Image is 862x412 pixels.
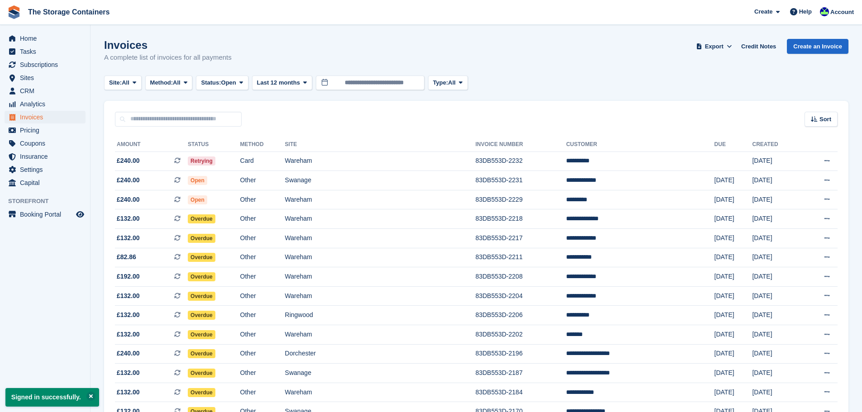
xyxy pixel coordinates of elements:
span: All [122,78,129,87]
td: Other [240,209,285,229]
td: 83DB553D-2217 [476,229,567,248]
span: CRM [20,85,74,97]
span: £240.00 [117,195,140,204]
span: £192.00 [117,272,140,281]
td: Other [240,364,285,383]
a: menu [5,45,86,58]
th: Invoice Number [476,137,567,152]
span: Account [830,8,854,17]
th: Site [285,137,476,152]
a: menu [5,176,86,189]
span: Overdue [188,369,215,378]
td: 83DB553D-2204 [476,286,567,306]
td: [DATE] [714,209,752,229]
td: [DATE] [714,306,752,325]
td: Wareham [285,267,476,287]
td: [DATE] [752,209,801,229]
span: Help [799,7,812,16]
td: [DATE] [714,248,752,267]
span: £240.00 [117,349,140,358]
td: 83DB553D-2202 [476,325,567,345]
span: Storefront [8,197,90,206]
span: Tasks [20,45,74,58]
span: £132.00 [117,368,140,378]
a: menu [5,208,86,221]
span: Open [188,195,207,204]
span: Overdue [188,349,215,358]
td: [DATE] [714,267,752,287]
td: Other [240,344,285,364]
a: menu [5,85,86,97]
p: A complete list of invoices for all payments [104,52,232,63]
span: £240.00 [117,156,140,166]
span: Settings [20,163,74,176]
td: Wareham [285,190,476,209]
span: Open [188,176,207,185]
button: Type: All [428,76,468,90]
span: Overdue [188,214,215,223]
a: Preview store [75,209,86,220]
td: Ringwood [285,306,476,325]
span: Retrying [188,156,215,166]
td: [DATE] [714,344,752,364]
td: [DATE] [714,325,752,345]
td: Wareham [285,286,476,306]
span: Export [705,42,724,51]
span: Type: [433,78,448,87]
td: [DATE] [752,344,801,364]
span: £240.00 [117,175,140,185]
td: [DATE] [714,364,752,383]
th: Created [752,137,801,152]
span: Overdue [188,234,215,243]
td: [DATE] [752,267,801,287]
td: 83DB553D-2229 [476,190,567,209]
td: [DATE] [714,190,752,209]
td: 83DB553D-2184 [476,383,567,402]
span: All [448,78,456,87]
a: menu [5,150,86,163]
a: menu [5,58,86,71]
a: menu [5,137,86,150]
td: Other [240,306,285,325]
span: Sort [819,115,831,124]
a: The Storage Containers [24,5,113,19]
td: [DATE] [752,286,801,306]
td: [DATE] [714,286,752,306]
td: 83DB553D-2231 [476,171,567,190]
td: [DATE] [752,190,801,209]
a: menu [5,163,86,176]
span: Overdue [188,292,215,301]
a: menu [5,111,86,123]
span: Status: [201,78,221,87]
span: Create [754,7,772,16]
a: menu [5,98,86,110]
td: Wareham [285,383,476,402]
span: Overdue [188,388,215,397]
span: Subscriptions [20,58,74,71]
span: Analytics [20,98,74,110]
span: £132.00 [117,388,140,397]
p: Signed in successfully. [5,388,99,407]
td: Other [240,267,285,287]
td: [DATE] [714,229,752,248]
span: Capital [20,176,74,189]
th: Due [714,137,752,152]
td: 83DB553D-2232 [476,152,567,171]
a: menu [5,32,86,45]
td: Other [240,325,285,345]
span: Invoices [20,111,74,123]
span: Pricing [20,124,74,137]
td: Other [240,171,285,190]
a: menu [5,71,86,84]
td: Wareham [285,209,476,229]
td: Dorchester [285,344,476,364]
img: stora-icon-8386f47178a22dfd0bd8f6a31ec36ba5ce8667c1dd55bd0f319d3a0aa187defe.svg [7,5,21,19]
td: Swanage [285,364,476,383]
td: [DATE] [752,306,801,325]
span: £132.00 [117,330,140,339]
th: Customer [566,137,714,152]
a: Credit Notes [738,39,780,54]
span: Overdue [188,253,215,262]
h1: Invoices [104,39,232,51]
button: Export [694,39,734,54]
